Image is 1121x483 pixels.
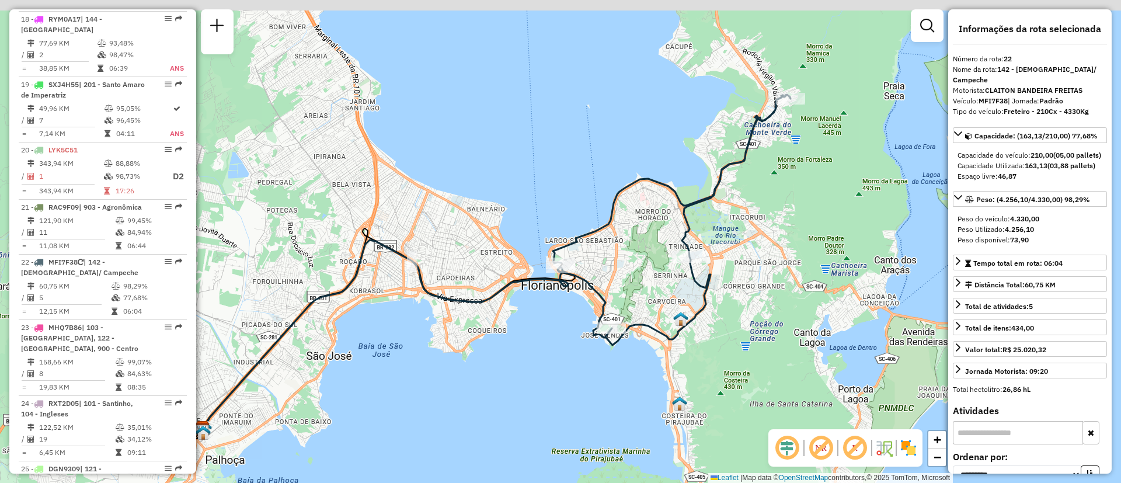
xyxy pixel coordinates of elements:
[48,464,80,473] span: DGN9309
[39,422,115,433] td: 122,52 KM
[740,474,742,482] span: |
[39,305,111,317] td: 12,15 KM
[116,384,121,391] i: Tempo total em rota
[21,399,133,418] span: 24 -
[175,399,182,406] em: Rota exportada
[79,203,142,211] span: | 903 - Agronômica
[27,40,34,47] i: Distância Total
[1002,345,1046,354] strong: R$ 25.020,32
[1002,385,1031,394] strong: 26,86 hL
[1008,96,1063,105] span: | Jornada:
[965,366,1048,377] div: Jornada Motorista: 09:20
[116,424,124,431] i: % de utilização do peso
[206,14,229,40] a: Nova sessão e pesquisa
[1010,214,1039,223] strong: 4.330,00
[127,240,182,252] td: 06:44
[39,368,115,380] td: 8
[21,145,78,154] span: 20 -
[953,276,1107,292] a: Distância Total:60,75 KM
[39,103,104,114] td: 49,96 KM
[48,15,81,23] span: RYM0A17
[109,49,156,61] td: 98,47%
[27,436,34,443] i: Total de Atividades
[39,114,104,126] td: 7
[928,449,946,466] a: Zoom out
[958,235,1102,245] div: Peso disponível:
[48,399,79,408] span: RXT2D05
[105,130,110,137] i: Tempo total em rota
[98,65,103,72] i: Tempo total em rota
[21,433,27,445] td: /
[127,447,182,458] td: 09:11
[711,474,739,482] a: Leaflet
[953,145,1107,186] div: Capacidade: (163,13/210,00) 77,68%
[116,359,124,366] i: % de utilização do peso
[27,217,34,224] i: Distância Total
[156,62,184,74] td: ANS
[116,229,124,236] i: % de utilização da cubagem
[115,169,162,184] td: 98,73%
[27,51,34,58] i: Total de Atividades
[1004,54,1012,63] strong: 22
[195,421,210,436] img: CDD Florianópolis
[1025,280,1056,289] span: 60,75 KM
[934,432,941,447] span: +
[915,14,939,37] a: Exibir filtros
[21,80,145,99] span: | 201 - Santo Amaro de Imperatriz
[958,161,1102,171] div: Capacidade Utilizada:
[39,128,104,140] td: 7,14 KM
[163,170,184,183] p: D2
[127,422,182,433] td: 35,01%
[109,62,156,74] td: 06:39
[21,227,27,238] td: /
[1025,161,1047,170] strong: 163,13
[928,431,946,449] a: Zoom in
[39,433,115,445] td: 19
[48,323,82,332] span: MHQ7B86
[807,434,835,462] span: Exibir NR
[48,145,78,154] span: LYK5C51
[116,217,124,224] i: % de utilização do peso
[953,341,1107,357] a: Valor total:R$ 25.020,32
[39,227,115,238] td: 11
[175,81,182,88] em: Rota exportada
[965,302,1033,311] span: Total de atividades:
[953,319,1107,335] a: Total de itens:434,00
[39,447,115,458] td: 6,45 KM
[21,114,27,126] td: /
[998,172,1016,180] strong: 46,87
[21,49,27,61] td: /
[165,203,172,210] em: Opções
[21,128,27,140] td: =
[165,258,172,265] em: Opções
[115,185,162,197] td: 17:26
[116,128,169,140] td: 04:11
[105,117,113,124] i: % de utilização da cubagem
[673,311,688,326] img: Ilha Centro
[175,203,182,210] em: Rota exportada
[39,280,111,292] td: 60,75 KM
[116,449,121,456] i: Tempo total em rota
[39,185,103,197] td: 343,94 KM
[1029,302,1033,311] strong: 5
[48,203,79,211] span: RAC9F09
[974,131,1098,140] span: Capacidade: (163,13/210,00) 77,68%
[127,215,182,227] td: 99,45%
[841,434,869,462] span: Exibir rótulo
[21,323,138,353] span: | 103 - [GEOGRAPHIC_DATA], 122 - [GEOGRAPHIC_DATA], 900 - Centro
[175,15,182,22] em: Rota exportada
[165,146,172,153] em: Opções
[109,37,156,49] td: 93,48%
[98,40,106,47] i: % de utilização do peso
[39,356,115,368] td: 158,66 KM
[175,324,182,331] em: Rota exportada
[958,150,1102,161] div: Capacidade do veículo:
[953,106,1107,117] div: Tipo do veículo:
[1031,151,1053,159] strong: 210,00
[165,465,172,472] em: Opções
[169,128,184,140] td: ANS
[27,229,34,236] i: Total de Atividades
[27,160,34,167] i: Distância Total
[127,433,182,445] td: 34,12%
[115,158,162,169] td: 88,88%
